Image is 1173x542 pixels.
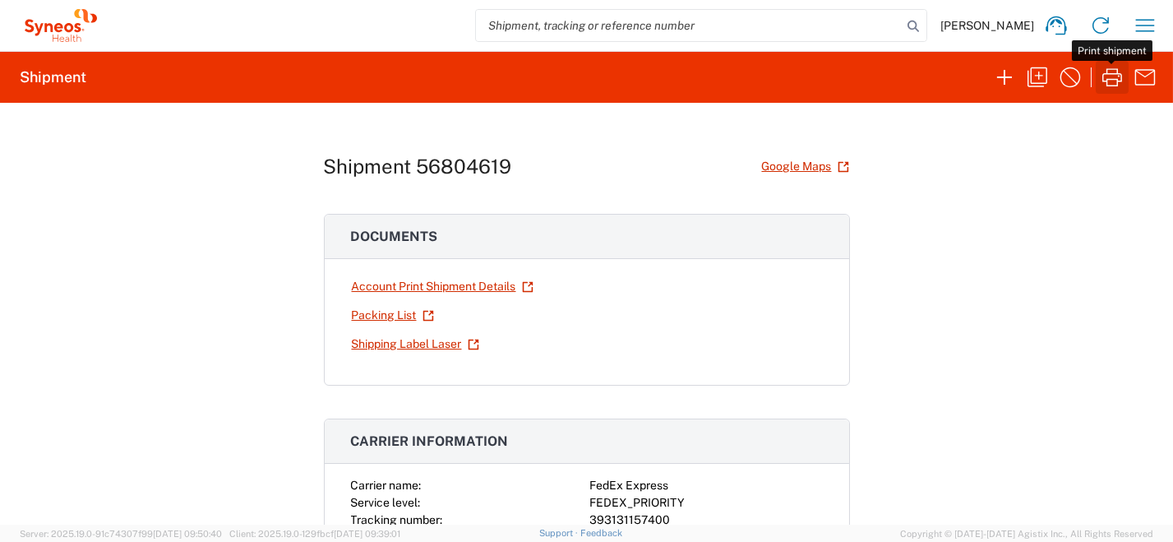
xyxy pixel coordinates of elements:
span: Service level: [351,496,421,509]
a: Account Print Shipment Details [351,272,534,301]
a: Packing List [351,301,435,330]
span: Documents [351,229,438,244]
span: Client: 2025.19.0-129fbcf [229,529,400,539]
span: Carrier name: [351,479,422,492]
span: [DATE] 09:39:01 [334,529,400,539]
div: 393131157400 [590,512,823,529]
div: FEDEX_PRIORITY [590,494,823,512]
a: Support [539,528,580,538]
span: Server: 2025.19.0-91c74307f99 [20,529,222,539]
span: Tracking number: [351,513,443,526]
h1: Shipment 56804619 [324,155,512,178]
span: [PERSON_NAME] [940,18,1034,33]
span: Carrier information [351,433,509,449]
input: Shipment, tracking or reference number [476,10,902,41]
a: Shipping Label Laser [351,330,480,359]
div: FedEx Express [590,477,823,494]
a: Google Maps [761,152,850,181]
a: Feedback [580,528,622,538]
span: Copyright © [DATE]-[DATE] Agistix Inc., All Rights Reserved [900,526,1153,541]
h2: Shipment [20,67,86,87]
span: [DATE] 09:50:40 [153,529,222,539]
